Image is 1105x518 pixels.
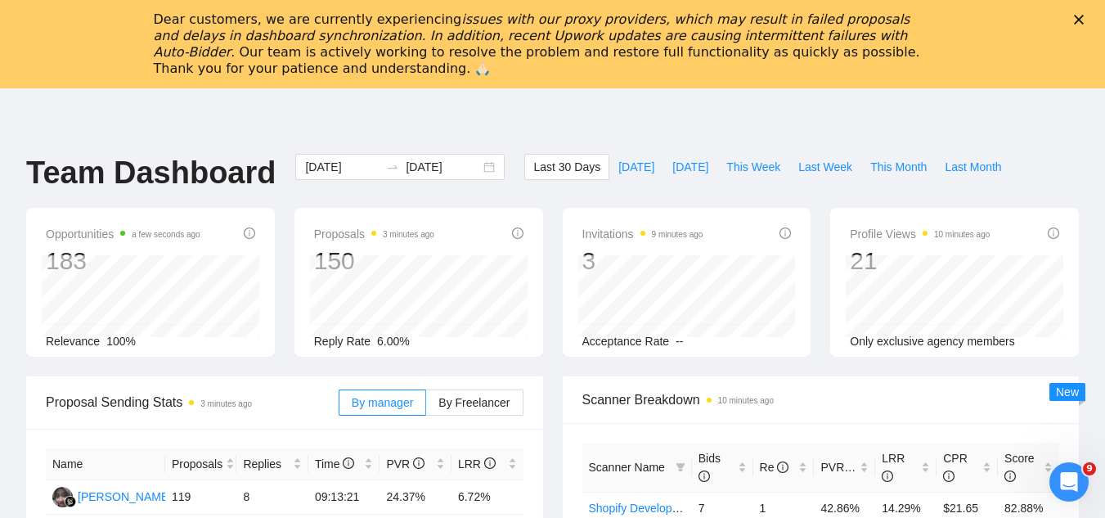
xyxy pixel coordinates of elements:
[943,471,955,482] span: info-circle
[386,457,424,471] span: PVR
[315,457,354,471] span: Time
[533,158,600,176] span: Last 30 Days
[46,245,200,277] div: 183
[413,457,424,469] span: info-circle
[882,452,905,483] span: LRR
[386,160,399,173] span: swap-right
[861,154,936,180] button: This Month
[672,455,689,480] span: filter
[236,448,308,480] th: Replies
[352,396,413,409] span: By manager
[383,230,434,239] time: 3 minutes ago
[934,230,990,239] time: 10 minutes ago
[165,448,237,480] th: Proposals
[717,154,789,180] button: This Week
[377,335,410,348] span: 6.00%
[663,154,717,180] button: [DATE]
[777,462,788,473] span: info-circle
[314,245,434,277] div: 150
[676,335,683,348] span: --
[1074,15,1090,25] div: Close
[672,158,708,176] span: [DATE]
[820,461,859,474] span: PVR
[458,457,496,471] span: LRR
[314,335,371,348] span: Reply Rate
[582,245,703,277] div: 3
[52,489,198,502] a: NF[PERSON_NAME] Ayra
[882,471,893,482] span: info-circle
[132,230,200,239] time: a few seconds ago
[760,461,789,474] span: Re
[1083,462,1096,475] span: 9
[582,335,670,348] span: Acceptance Rate
[676,462,685,472] span: filter
[779,227,791,239] span: info-circle
[589,461,665,474] span: Scanner Name
[1004,452,1035,483] span: Score
[726,158,780,176] span: This Week
[870,158,927,176] span: This Month
[936,154,1010,180] button: Last Month
[524,154,609,180] button: Last 30 Days
[154,11,926,77] div: Dear customers, we are currently experiencing . Our team is actively working to resolve the probl...
[618,158,654,176] span: [DATE]
[582,224,703,244] span: Invitations
[236,480,308,515] td: 8
[200,399,252,408] time: 3 minutes ago
[154,11,910,60] i: issues with our proxy providers, which may result in failed proposals and delays in dashboard syn...
[46,448,165,480] th: Name
[850,245,990,277] div: 21
[943,452,968,483] span: CPR
[484,457,496,469] span: info-circle
[165,480,237,515] td: 119
[106,335,136,348] span: 100%
[850,224,990,244] span: Profile Views
[1056,385,1079,399] span: New
[46,224,200,244] span: Opportunities
[451,480,523,515] td: 6.72%
[243,455,290,473] span: Replies
[850,335,1015,348] span: Only exclusive agency members
[78,488,198,506] div: [PERSON_NAME] Ayra
[52,487,73,507] img: NF
[386,160,399,173] span: to
[512,227,523,239] span: info-circle
[343,457,354,469] span: info-circle
[314,224,434,244] span: Proposals
[1049,462,1089,502] iframe: Intercom live chat
[698,471,710,482] span: info-circle
[652,230,703,239] time: 9 minutes ago
[945,158,1001,176] span: Last Month
[380,480,451,515] td: 24.37%
[1048,227,1059,239] span: info-circle
[305,158,380,176] input: Start date
[406,158,480,176] input: End date
[789,154,861,180] button: Last Week
[308,480,380,515] td: 09:13:21
[26,154,276,192] h1: Team Dashboard
[582,390,1060,410] span: Scanner Breakdown
[589,502,720,515] a: Shopify Development $85
[1004,471,1016,482] span: info-circle
[438,396,510,409] span: By Freelancer
[609,154,663,180] button: [DATE]
[65,496,76,507] img: gigradar-bm.png
[46,392,339,412] span: Proposal Sending Stats
[46,335,100,348] span: Relevance
[244,227,255,239] span: info-circle
[718,396,774,405] time: 10 minutes ago
[172,455,222,473] span: Proposals
[698,452,721,483] span: Bids
[798,158,852,176] span: Last Week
